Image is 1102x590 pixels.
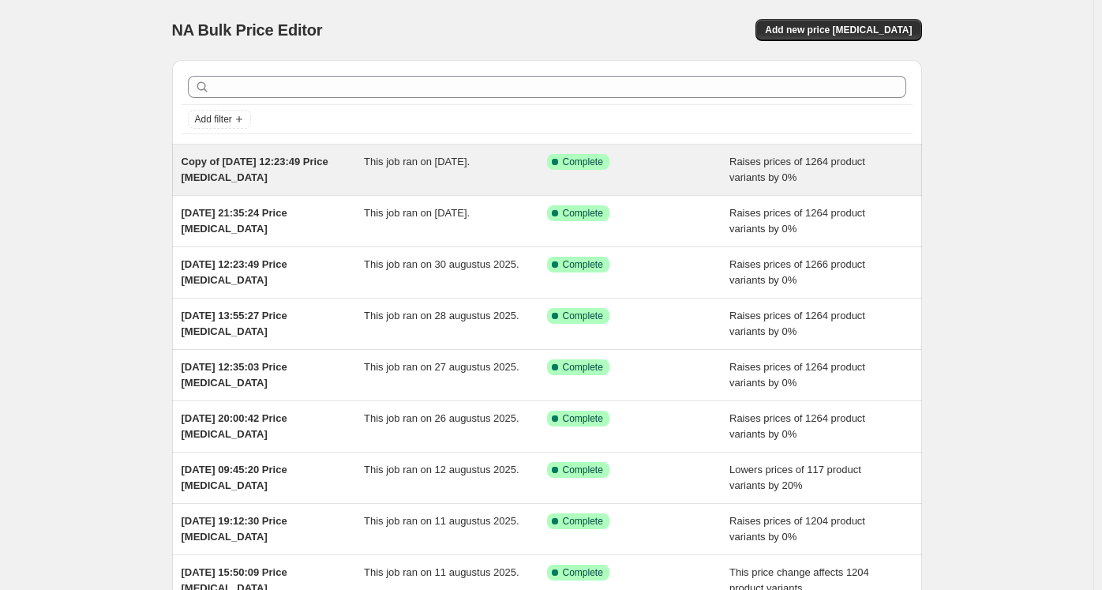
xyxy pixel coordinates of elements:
[182,412,287,440] span: [DATE] 20:00:42 Price [MEDICAL_DATA]
[195,113,232,126] span: Add filter
[364,156,470,167] span: This job ran on [DATE].
[563,412,603,425] span: Complete
[182,207,287,235] span: [DATE] 21:35:24 Price [MEDICAL_DATA]
[364,361,519,373] span: This job ran on 27 augustus 2025.
[729,412,865,440] span: Raises prices of 1264 product variants by 0%
[729,361,865,389] span: Raises prices of 1264 product variants by 0%
[182,310,287,337] span: [DATE] 13:55:27 Price [MEDICAL_DATA]
[364,464,519,475] span: This job ran on 12 augustus 2025.
[188,110,251,129] button: Add filter
[729,258,865,286] span: Raises prices of 1266 product variants by 0%
[182,361,287,389] span: [DATE] 12:35:03 Price [MEDICAL_DATA]
[182,258,287,286] span: [DATE] 12:23:49 Price [MEDICAL_DATA]
[364,566,519,578] span: This job ran on 11 augustus 2025.
[364,207,470,219] span: This job ran on [DATE].
[563,566,603,579] span: Complete
[563,361,603,374] span: Complete
[182,515,287,543] span: [DATE] 19:12:30 Price [MEDICAL_DATA]
[729,310,865,337] span: Raises prices of 1264 product variants by 0%
[364,258,519,270] span: This job ran on 30 augustus 2025.
[172,21,323,39] span: NA Bulk Price Editor
[364,310,519,321] span: This job ran on 28 augustus 2025.
[765,24,912,36] span: Add new price [MEDICAL_DATA]
[563,258,603,271] span: Complete
[755,19,921,41] button: Add new price [MEDICAL_DATA]
[182,156,328,183] span: Copy of [DATE] 12:23:49 Price [MEDICAL_DATA]
[729,464,861,491] span: Lowers prices of 117 product variants by 20%
[729,515,865,543] span: Raises prices of 1204 product variants by 0%
[182,464,287,491] span: [DATE] 09:45:20 Price [MEDICAL_DATA]
[563,515,603,528] span: Complete
[563,310,603,322] span: Complete
[729,207,865,235] span: Raises prices of 1264 product variants by 0%
[563,156,603,168] span: Complete
[563,464,603,476] span: Complete
[729,156,865,183] span: Raises prices of 1264 product variants by 0%
[364,412,519,424] span: This job ran on 26 augustus 2025.
[364,515,519,527] span: This job ran on 11 augustus 2025.
[563,207,603,220] span: Complete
